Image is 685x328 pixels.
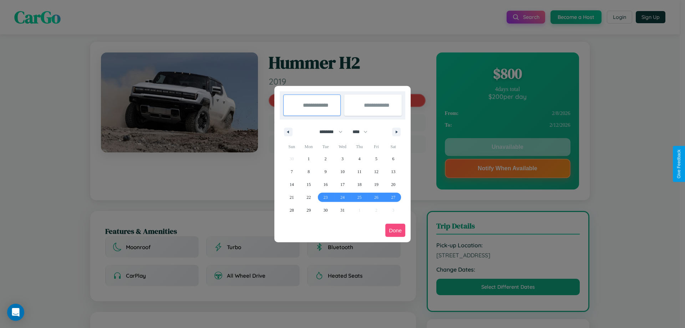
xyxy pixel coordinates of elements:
span: Wed [334,141,351,152]
button: 20 [385,178,402,191]
span: 2 [325,152,327,165]
span: 19 [374,178,379,191]
span: Sun [283,141,300,152]
span: 17 [340,178,345,191]
span: 12 [374,165,379,178]
span: 16 [324,178,328,191]
span: 1 [308,152,310,165]
span: 22 [306,191,311,204]
span: 6 [392,152,394,165]
button: 16 [317,178,334,191]
span: 15 [306,178,311,191]
span: 27 [391,191,395,204]
span: 9 [325,165,327,178]
button: 4 [351,152,368,165]
button: 19 [368,178,385,191]
button: 27 [385,191,402,204]
button: 1 [300,152,317,165]
button: 7 [283,165,300,178]
button: 31 [334,204,351,217]
span: Fri [368,141,385,152]
button: 17 [334,178,351,191]
span: 29 [306,204,311,217]
button: 6 [385,152,402,165]
span: 26 [374,191,379,204]
span: 25 [357,191,361,204]
button: 28 [283,204,300,217]
span: Sat [385,141,402,152]
button: 26 [368,191,385,204]
button: 15 [300,178,317,191]
div: Open Intercom Messenger [7,304,24,321]
button: 5 [368,152,385,165]
button: 13 [385,165,402,178]
button: 25 [351,191,368,204]
button: 12 [368,165,385,178]
span: 11 [357,165,362,178]
button: 3 [334,152,351,165]
span: 20 [391,178,395,191]
span: 23 [324,191,328,204]
span: 7 [291,165,293,178]
span: 24 [340,191,345,204]
span: Tue [317,141,334,152]
button: 10 [334,165,351,178]
span: 10 [340,165,345,178]
span: 8 [308,165,310,178]
span: 28 [290,204,294,217]
button: 2 [317,152,334,165]
div: Give Feedback [676,150,681,178]
span: 13 [391,165,395,178]
span: 3 [341,152,344,165]
button: 18 [351,178,368,191]
button: 24 [334,191,351,204]
button: 29 [300,204,317,217]
span: Thu [351,141,368,152]
button: 23 [317,191,334,204]
span: 4 [358,152,360,165]
button: 9 [317,165,334,178]
span: 5 [375,152,377,165]
span: 18 [357,178,361,191]
button: 14 [283,178,300,191]
span: 30 [324,204,328,217]
span: 21 [290,191,294,204]
button: 30 [317,204,334,217]
button: 11 [351,165,368,178]
span: Mon [300,141,317,152]
button: 8 [300,165,317,178]
span: 31 [340,204,345,217]
button: 22 [300,191,317,204]
button: Done [385,224,405,237]
button: 21 [283,191,300,204]
span: 14 [290,178,294,191]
